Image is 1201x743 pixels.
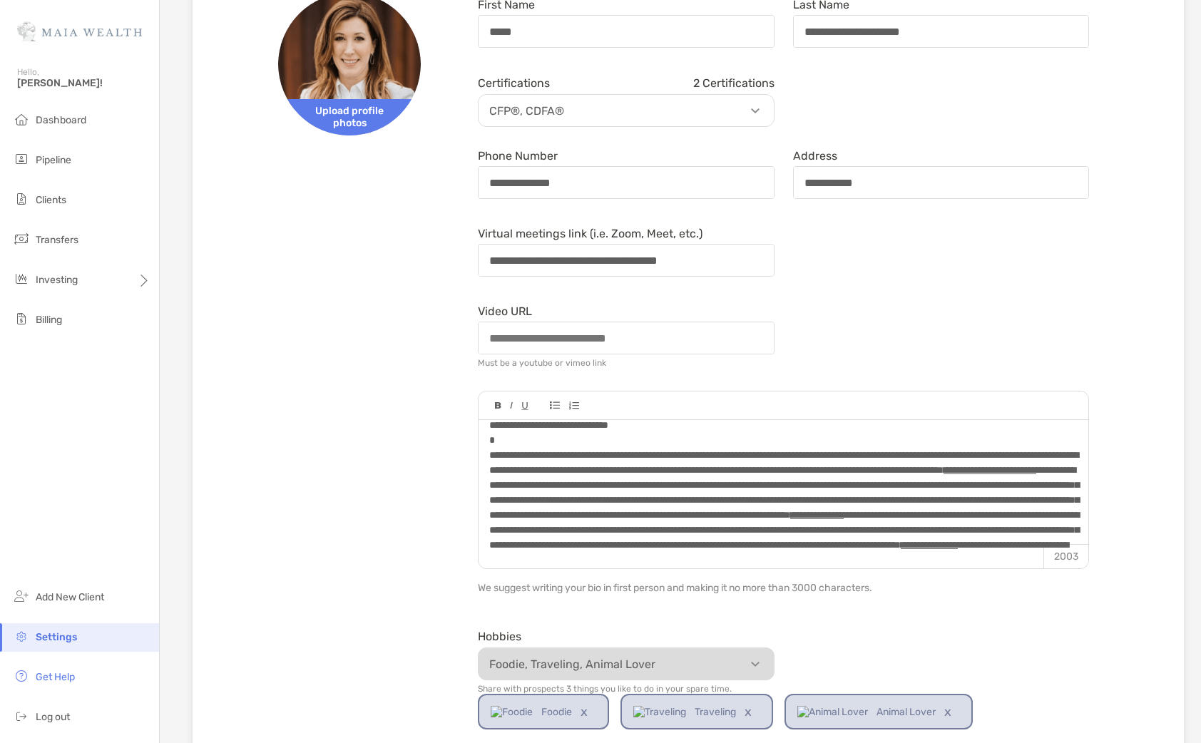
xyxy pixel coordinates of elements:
img: investing icon [13,270,30,287]
label: Address [793,150,837,162]
span: Animal Lover [877,696,936,728]
p: 2003 [1043,544,1088,568]
img: Editor control icon [568,401,579,410]
p: Foodie, Traveling, Animal Lover [482,655,777,673]
img: Animal Lover [797,696,868,728]
img: dashboard icon [13,111,30,128]
span: [PERSON_NAME]! [17,77,150,89]
img: Editor control icon [521,402,528,410]
span: Add New Client [36,591,104,603]
span: Foodie [541,696,572,728]
span: Upload profile photos [278,99,421,135]
span: 2 Certifications [693,76,775,90]
img: Traveling [633,696,686,728]
img: get-help icon [13,667,30,685]
img: Editor control icon [495,402,501,409]
a: x [572,695,596,728]
img: Editor control icon [550,401,560,409]
span: Pipeline [36,154,71,166]
img: pipeline icon [13,150,30,168]
p: CFP®, CDFA® [482,102,777,120]
div: Hobbies [478,630,775,643]
img: transfers icon [13,230,30,247]
img: Zoe Logo [17,6,142,57]
span: Billing [36,314,62,326]
a: x [936,695,960,728]
a: x [736,695,760,728]
span: Investing [36,274,78,286]
p: We suggest writing your bio in first person and making it no more than 3000 characters. [478,579,1089,597]
span: Traveling [695,696,736,728]
span: Log out [36,711,70,723]
span: Get Help [36,671,75,683]
img: settings icon [13,627,30,645]
p: Share with prospects 3 things you like to do in your spare time. [478,684,775,694]
img: Editor control icon [510,402,513,409]
span: Dashboard [36,114,86,126]
img: Foodie [491,696,533,728]
label: Phone Number [478,150,558,162]
img: billing icon [13,310,30,327]
img: logout icon [13,707,30,724]
img: add_new_client icon [13,588,30,605]
span: Transfers [36,234,78,246]
span: Settings [36,631,77,643]
span: Clients [36,194,66,206]
label: Video URL [478,305,532,317]
label: Virtual meetings link (i.e. Zoom, Meet, etc.) [478,227,702,240]
div: Certifications [478,76,775,90]
div: Must be a youtube or vimeo link [478,358,606,368]
img: clients icon [13,190,30,207]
